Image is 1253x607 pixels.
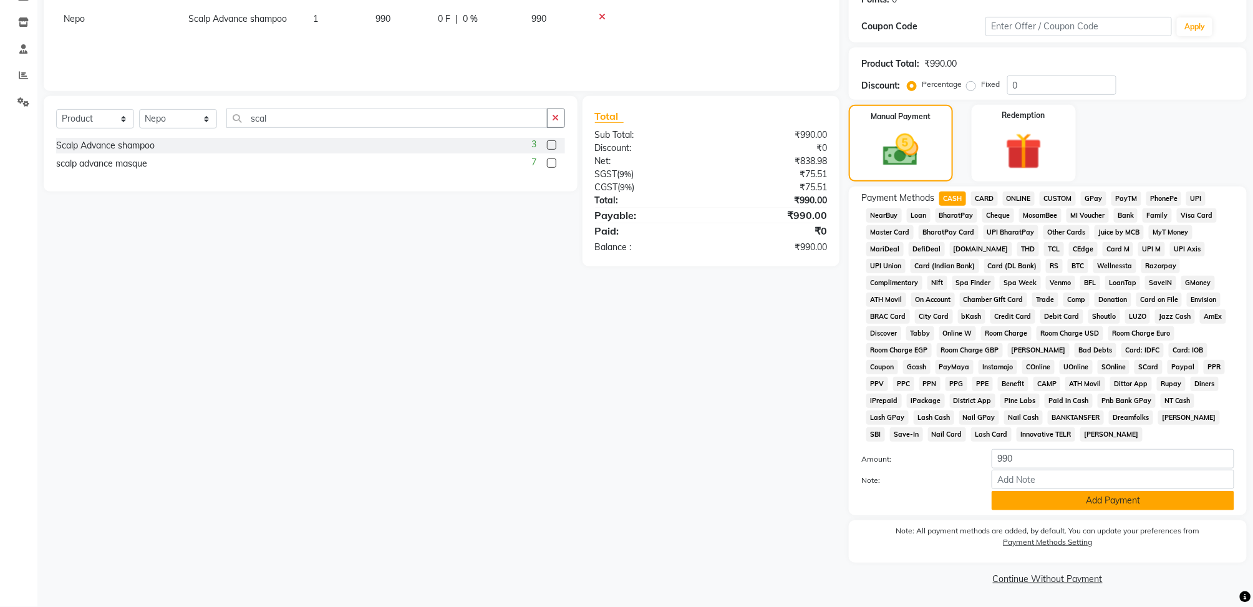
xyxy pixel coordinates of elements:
span: [PERSON_NAME] [1008,343,1070,357]
div: ( ) [586,181,711,194]
span: Card: IDFC [1121,343,1164,357]
span: Pnb Bank GPay [1098,394,1156,408]
span: BRAC Card [866,309,910,324]
span: Complimentary [866,276,922,290]
span: Comp [1063,293,1090,307]
span: Save-In [890,427,923,442]
span: Cheque [982,208,1014,223]
label: Redemption [1002,110,1045,121]
span: Room Charge [981,326,1032,341]
span: Shoutlo [1088,309,1120,324]
div: ₹0 [711,142,836,155]
span: [PERSON_NAME] [1080,427,1143,442]
div: Product Total: [861,57,919,70]
span: Master Card [866,225,914,240]
label: Payment Methods Setting [1003,537,1092,548]
span: iPackage [907,394,945,408]
span: Card: IOB [1169,343,1207,357]
div: Net: [586,155,711,168]
span: Instamojo [979,360,1017,374]
span: Donation [1095,293,1131,307]
span: MI Voucher [1067,208,1109,223]
span: PPG [946,377,967,391]
span: RS [1046,259,1063,273]
span: AmEx [1200,309,1226,324]
span: UPI M [1138,242,1165,256]
span: MyT Money [1149,225,1193,240]
span: Benefit [998,377,1028,391]
span: SBI [866,427,885,442]
span: 990 [531,13,546,24]
span: [DOMAIN_NAME] [950,242,1013,256]
div: Discount: [861,79,900,92]
span: Juice by MCB [1095,225,1144,240]
span: Coupon [866,360,898,374]
span: Bad Debts [1075,343,1116,357]
div: ₹990.00 [711,208,836,223]
div: ( ) [586,168,711,181]
span: CAMP [1033,377,1061,391]
span: UPI BharatPay [984,225,1039,240]
span: CASH [939,192,966,206]
span: BFL [1080,276,1100,290]
span: Room Charge USD [1037,326,1103,341]
span: Other Cards [1043,225,1090,240]
span: PPR [1204,360,1225,374]
span: GPay [1081,192,1106,206]
span: On Account [911,293,955,307]
span: UPI Union [866,259,906,273]
span: Paid in Cash [1045,394,1093,408]
span: Family [1143,208,1172,223]
span: 9% [620,169,632,179]
span: Paypal [1168,360,1199,374]
span: PhonePe [1146,192,1182,206]
span: Room Charge GBP [937,343,1003,357]
span: BharatPay Card [919,225,979,240]
img: _gift.svg [994,129,1053,174]
span: MosamBee [1019,208,1062,223]
span: Dittor App [1110,377,1152,391]
span: iPrepaid [866,394,902,408]
span: bKash [958,309,986,324]
span: | [455,12,458,26]
span: [PERSON_NAME] [1158,410,1221,425]
span: PayMaya [936,360,974,374]
span: ONLINE [1003,192,1035,206]
input: Amount [992,449,1234,469]
label: Percentage [922,79,962,90]
div: scalp advance masque [56,157,147,170]
span: CARD [971,192,998,206]
span: NearBuy [866,208,902,223]
span: SaveIN [1145,276,1176,290]
span: Nail Cash [1004,410,1043,425]
span: Debit Card [1040,309,1083,324]
span: UPI [1186,192,1206,206]
span: PPE [972,377,993,391]
div: Paid: [586,223,711,238]
span: ATH Movil [1065,377,1105,391]
span: Credit Card [990,309,1035,324]
span: Loan [907,208,931,223]
span: City Card [915,309,953,324]
span: SGST [595,168,617,180]
span: Nail Card [928,427,967,442]
div: ₹0 [711,223,836,238]
div: ₹990.00 [711,194,836,207]
span: Tabby [906,326,934,341]
span: 990 [375,13,390,24]
button: Add Payment [992,491,1234,510]
span: Pine Labs [1000,394,1040,408]
span: PayTM [1111,192,1141,206]
span: GMoney [1181,276,1215,290]
span: Envision [1187,293,1221,307]
span: Venmo [1046,276,1075,290]
span: Razorpay [1141,259,1181,273]
div: ₹990.00 [711,241,836,254]
span: DefiDeal [909,242,945,256]
span: Spa Week [1000,276,1041,290]
span: BANKTANSFER [1048,410,1104,425]
span: UPI Axis [1170,242,1205,256]
span: Card (DL Bank) [984,259,1042,273]
button: Apply [1177,17,1212,36]
span: Diners [1191,377,1219,391]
